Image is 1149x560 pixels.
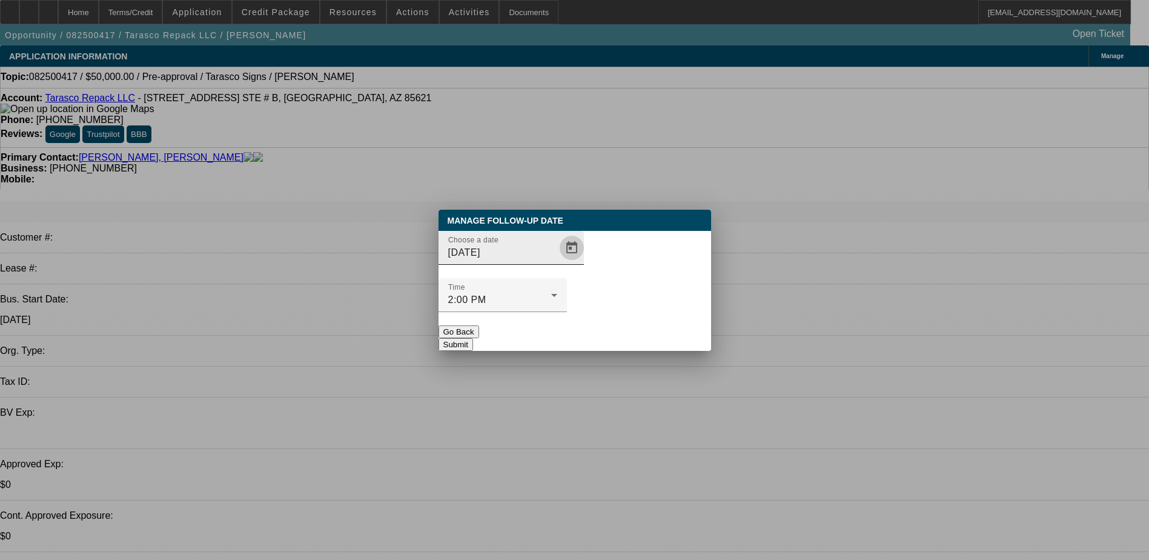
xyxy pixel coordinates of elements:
[448,283,465,291] mat-label: Time
[439,325,479,338] button: Go Back
[448,216,563,225] span: Manage Follow-Up Date
[560,236,584,260] button: Open calendar
[448,236,498,244] mat-label: Choose a date
[448,295,486,305] span: 2:00 PM
[439,338,473,351] button: Submit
